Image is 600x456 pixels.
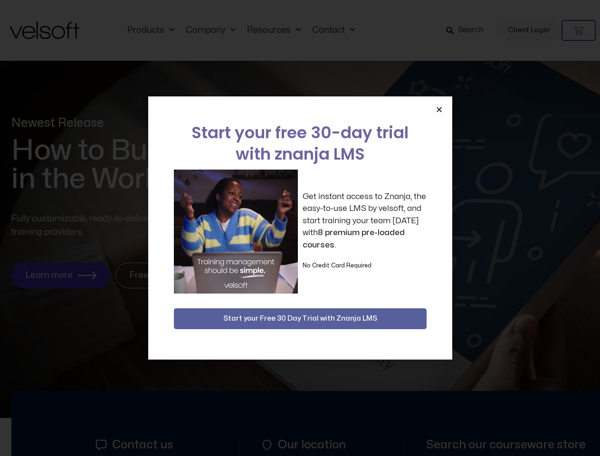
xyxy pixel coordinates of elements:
h2: Start your free 30-day trial with znanja LMS [174,122,427,165]
button: Start your Free 30 Day Trial with Znanja LMS [174,308,427,329]
strong: 8 premium pre-loaded courses [303,228,405,249]
p: Get instant access to Znanja, the easy-to-use LMS by velsoft, and start training your team [DATE]... [303,190,427,251]
span: Start your Free 30 Day Trial with Znanja LMS [223,313,377,324]
img: a woman sitting at her laptop dancing [174,170,298,294]
strong: No Credit Card Required [303,263,371,268]
a: Close [436,106,443,113]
